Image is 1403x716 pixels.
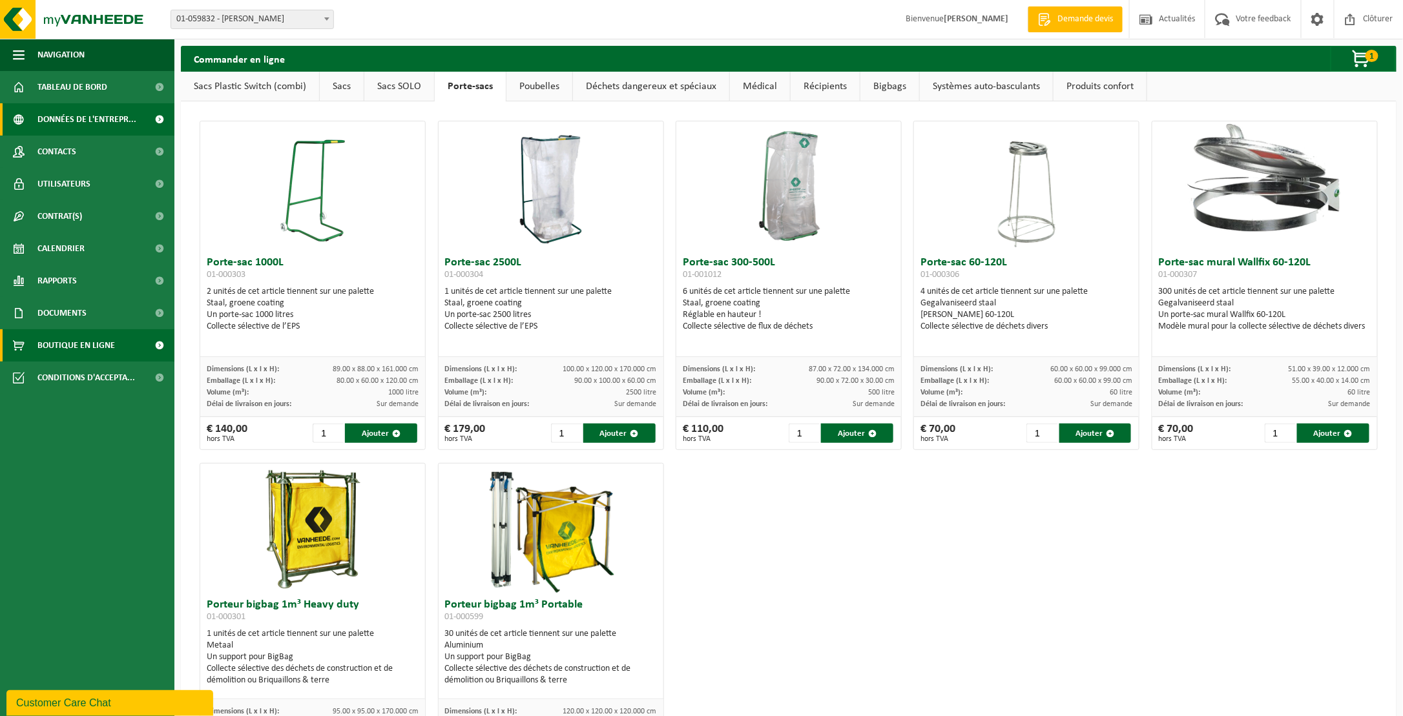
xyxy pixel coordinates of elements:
[860,72,919,101] a: Bigbags
[181,46,298,71] h2: Commander en ligne
[445,389,487,396] span: Volume (m³):
[364,72,434,101] a: Sacs SOLO
[724,121,853,251] img: 01-001012
[920,424,955,443] div: € 70,00
[563,708,657,715] span: 120.00 x 120.00 x 120.000 cm
[1331,46,1395,72] button: 1
[445,651,657,663] div: Un support pour BigBag
[1152,121,1377,234] img: 01-000307
[683,400,767,408] span: Délai de livraison en jours:
[791,72,860,101] a: Récipients
[207,663,419,686] div: Collecte sélective des déchets de construction et de démolition ou Briquaillons & terre
[615,400,657,408] span: Sur demande
[920,257,1132,283] h3: Porte-sac 60-120L
[816,377,895,385] span: 90.00 x 72.00 x 30.00 cm
[1159,377,1227,385] span: Emballage (L x l x H):
[1090,400,1132,408] span: Sur demande
[944,14,1008,24] strong: [PERSON_NAME]
[37,329,115,362] span: Boutique en ligne
[506,72,572,101] a: Poubelles
[1054,13,1116,26] span: Demande devis
[37,168,90,200] span: Utilisateurs
[207,389,249,396] span: Volume (m³):
[1293,377,1371,385] span: 55.00 x 40.00 x 14.00 cm
[920,365,993,373] span: Dimensions (L x l x H):
[683,286,895,332] div: 6 unités de cet article tiennent sur une palette
[445,321,657,332] div: Collecte sélective de l’EPS
[1059,424,1132,443] button: Ajouter
[1265,424,1296,443] input: 1
[171,10,333,28] span: 01-059832 - LAURENT SRL - BAUDOUR
[207,321,419,332] div: Collecte sélective de l’EPS
[171,10,334,29] span: 01-059832 - LAURENT SRL - BAUDOUR
[445,640,657,651] div: Aluminium
[683,389,725,396] span: Volume (m³):
[445,257,657,283] h3: Porte-sac 2500L
[853,400,895,408] span: Sur demande
[37,136,76,168] span: Contacts
[809,365,895,373] span: 87.00 x 72.00 x 134.000 cm
[920,435,955,443] span: hors TVA
[207,309,419,321] div: Un porte-sac 1000 litres
[181,72,319,101] a: Sacs Plastic Switch (combi)
[207,298,419,309] div: Staal, groene coating
[445,270,484,280] span: 01-000304
[1054,72,1147,101] a: Produits confort
[920,321,1132,332] div: Collecte sélective de déchets divers
[920,286,1132,332] div: 4 unités de cet article tiennent sur une palette
[920,270,959,280] span: 01-000306
[337,377,419,385] span: 80.00 x 60.00 x 120.00 cm
[37,232,85,265] span: Calendrier
[994,121,1059,251] img: 01-000306
[868,389,895,396] span: 500 litre
[683,298,895,309] div: Staal, groene coating
[1159,309,1371,321] div: Un porte-sac mural Wallfix 60-120L
[37,297,87,329] span: Documents
[1159,321,1371,332] div: Modèle mural pour la collecte sélective de déchets divers
[37,265,77,297] span: Rapports
[563,365,657,373] span: 100.00 x 120.00 x 170.000 cm
[1054,377,1132,385] span: 60.00 x 60.00 x 99.00 cm
[333,708,419,715] span: 95.00 x 95.00 x 170.000 cm
[207,257,419,283] h3: Porte-sac 1000L
[1289,365,1371,373] span: 51.00 x 39.00 x 12.000 cm
[683,270,722,280] span: 01-001012
[207,628,419,686] div: 1 unités de cet article tiennent sur une palette
[207,286,419,332] div: 2 unités de cet article tiennent sur une palette
[1159,400,1243,408] span: Délai de livraison en jours:
[345,424,417,443] button: Ajouter
[37,71,107,103] span: Tableau de bord
[683,435,723,443] span: hors TVA
[445,663,657,686] div: Collecte sélective des déchets de construction et de démolition ou Briquaillons & terre
[575,377,657,385] span: 90.00 x 100.00 x 60.00 cm
[207,270,245,280] span: 01-000303
[920,309,1132,321] div: [PERSON_NAME] 60-120L
[37,103,136,136] span: Données de l'entrepr...
[789,424,820,443] input: 1
[730,72,790,101] a: Médical
[37,362,135,394] span: Conditions d'accepta...
[333,365,419,373] span: 89.00 x 88.00 x 161.000 cm
[1159,389,1201,396] span: Volume (m³):
[445,298,657,309] div: Staal, groene coating
[1026,424,1057,443] input: 1
[683,424,723,443] div: € 110,00
[320,72,364,101] a: Sacs
[6,688,216,716] iframe: chat widget
[37,200,82,232] span: Contrat(s)
[920,400,1005,408] span: Délai de livraison en jours:
[920,72,1053,101] a: Systèmes auto-basculants
[1348,389,1371,396] span: 60 litre
[435,72,506,101] a: Porte-sacs
[627,389,657,396] span: 2500 litre
[313,424,344,443] input: 1
[683,321,895,332] div: Collecte sélective de flux de déchets
[1110,389,1132,396] span: 60 litre
[1159,298,1371,309] div: Gegalvaniseerd staal
[683,257,895,283] h3: Porte-sac 300-500L
[207,377,275,385] span: Emballage (L x l x H):
[1329,400,1371,408] span: Sur demande
[1028,6,1123,32] a: Demande devis
[445,612,484,622] span: 01-000599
